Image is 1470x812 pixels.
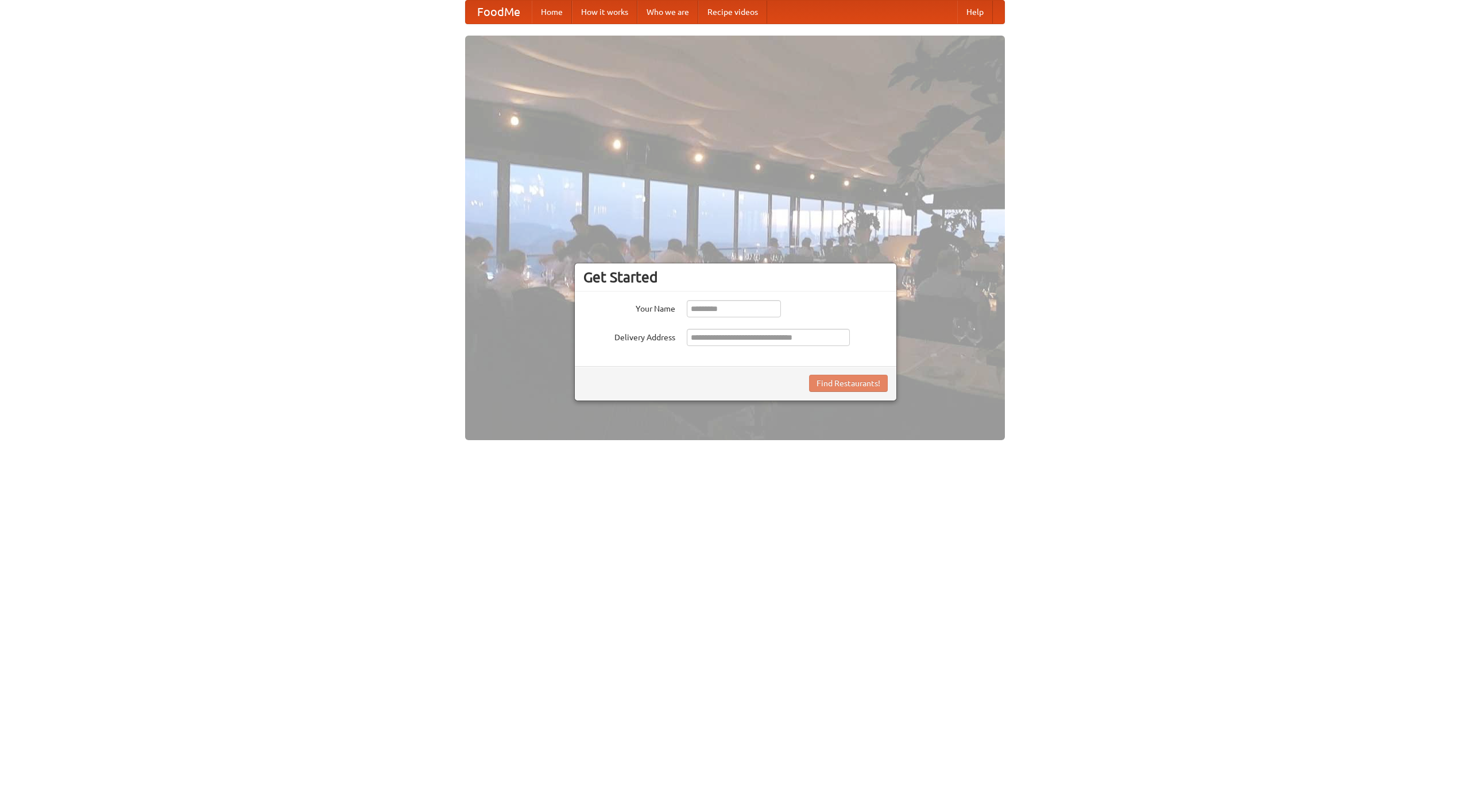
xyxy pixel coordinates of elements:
a: Home [532,1,572,24]
a: Who we are [637,1,698,24]
a: Recipe videos [698,1,767,24]
a: How it works [572,1,637,24]
h3: Get Started [583,269,888,286]
a: FoodMe [466,1,532,24]
label: Your Name [583,300,675,314]
button: Find Restaurants! [809,375,888,392]
a: Help [957,1,993,24]
label: Delivery Address [583,329,675,343]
